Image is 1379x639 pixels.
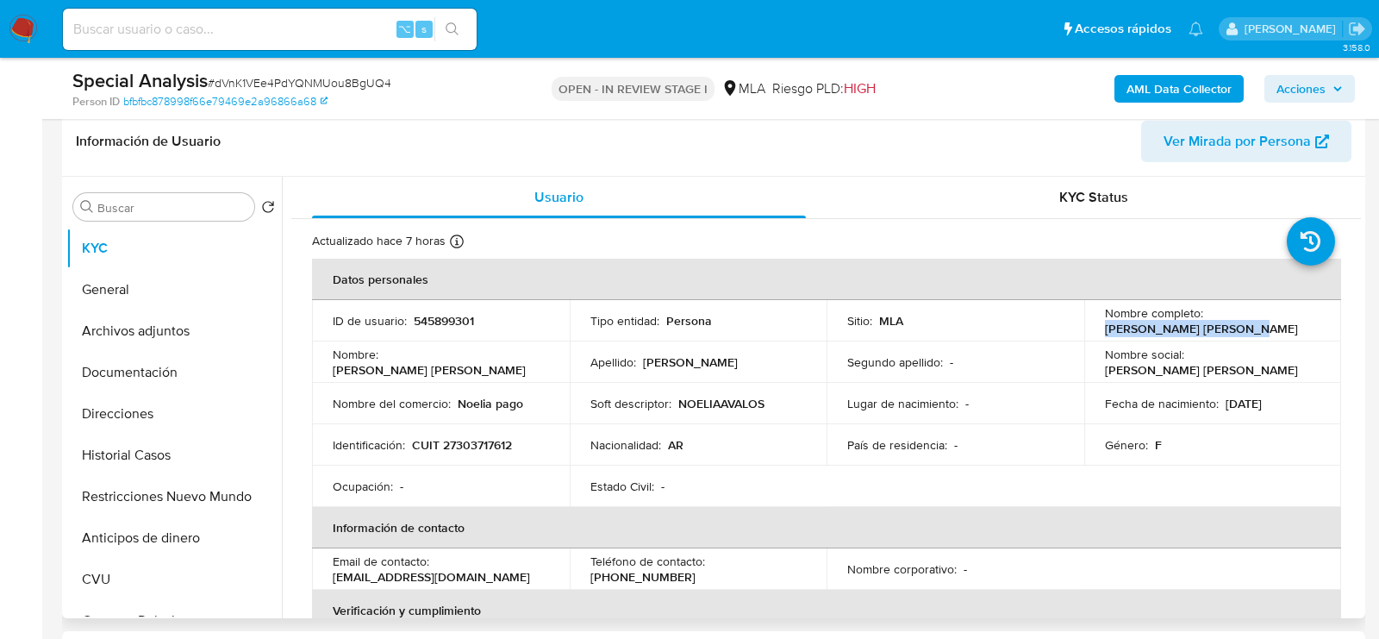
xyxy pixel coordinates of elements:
[678,396,764,411] p: NOELIAAVALOS
[1105,437,1148,453] p: Género :
[72,94,120,110] b: Person ID
[721,79,765,98] div: MLA
[400,479,403,494] p: -
[590,396,671,411] p: Soft descriptor :
[1226,396,1262,411] p: [DATE]
[333,554,429,569] p: Email de contacto :
[123,94,328,110] a: bfbfbc878998f66e79469e2a96866a68
[333,437,405,453] p: Identificación :
[965,396,969,411] p: -
[1189,22,1203,36] a: Notificaciones
[333,362,526,378] p: [PERSON_NAME] [PERSON_NAME]
[1348,20,1366,38] a: Salir
[668,437,683,453] p: AR
[844,78,876,98] span: HIGH
[590,554,705,569] p: Teléfono de contacto :
[1075,20,1171,38] span: Accesos rápidos
[312,259,1341,300] th: Datos personales
[414,313,474,329] p: 545899301
[847,561,957,577] p: Nombre corporativo :
[80,200,94,214] button: Buscar
[590,354,636,370] p: Apellido :
[1105,305,1203,321] p: Nombre completo :
[1245,21,1342,37] p: lourdes.morinigo@mercadolibre.com
[66,476,282,517] button: Restricciones Nuevo Mundo
[772,79,876,98] span: Riesgo PLD:
[72,66,208,94] b: Special Analysis
[590,313,659,329] p: Tipo entidad :
[1141,121,1351,162] button: Ver Mirada por Persona
[458,396,523,411] p: Noelia pago
[1126,75,1232,103] b: AML Data Collector
[398,21,411,37] span: ⌥
[1105,362,1298,378] p: [PERSON_NAME] [PERSON_NAME]
[954,437,958,453] p: -
[1059,187,1128,207] span: KYC Status
[66,559,282,600] button: CVU
[661,479,665,494] p: -
[1105,396,1219,411] p: Fecha de nacimiento :
[847,313,872,329] p: Sitio :
[312,590,1341,631] th: Verificación y cumplimiento
[333,313,407,329] p: ID de usuario :
[879,313,903,329] p: MLA
[847,354,943,370] p: Segundo apellido :
[590,569,696,585] p: [PHONE_NUMBER]
[208,74,391,91] span: # dVnK1VEe4PdYQNMUou8BgUQ4
[412,437,512,453] p: CUIT 27303717612
[950,354,953,370] p: -
[66,393,282,435] button: Direcciones
[421,21,427,37] span: s
[534,187,583,207] span: Usuario
[666,313,712,329] p: Persona
[312,507,1341,548] th: Información de contacto
[643,354,738,370] p: [PERSON_NAME]
[312,233,446,249] p: Actualizado hace 7 horas
[333,347,378,362] p: Nombre :
[66,228,282,269] button: KYC
[63,18,477,41] input: Buscar usuario o caso...
[1114,75,1244,103] button: AML Data Collector
[590,479,654,494] p: Estado Civil :
[66,310,282,352] button: Archivos adjuntos
[66,269,282,310] button: General
[333,569,530,585] p: [EMAIL_ADDRESS][DOMAIN_NAME]
[847,396,958,411] p: Lugar de nacimiento :
[1276,75,1326,103] span: Acciones
[847,437,947,453] p: País de residencia :
[76,133,221,150] h1: Información de Usuario
[1264,75,1355,103] button: Acciones
[333,396,451,411] p: Nombre del comercio :
[1105,347,1184,362] p: Nombre social :
[261,200,275,219] button: Volver al orden por defecto
[552,77,714,101] p: OPEN - IN REVIEW STAGE I
[434,17,470,41] button: search-icon
[66,517,282,559] button: Anticipos de dinero
[66,352,282,393] button: Documentación
[964,561,967,577] p: -
[333,479,393,494] p: Ocupación :
[66,435,282,476] button: Historial Casos
[1155,437,1162,453] p: F
[590,437,661,453] p: Nacionalidad :
[1164,121,1311,162] span: Ver Mirada por Persona
[97,200,247,216] input: Buscar
[1105,321,1298,336] p: [PERSON_NAME] [PERSON_NAME]
[1343,41,1370,54] span: 3.158.0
